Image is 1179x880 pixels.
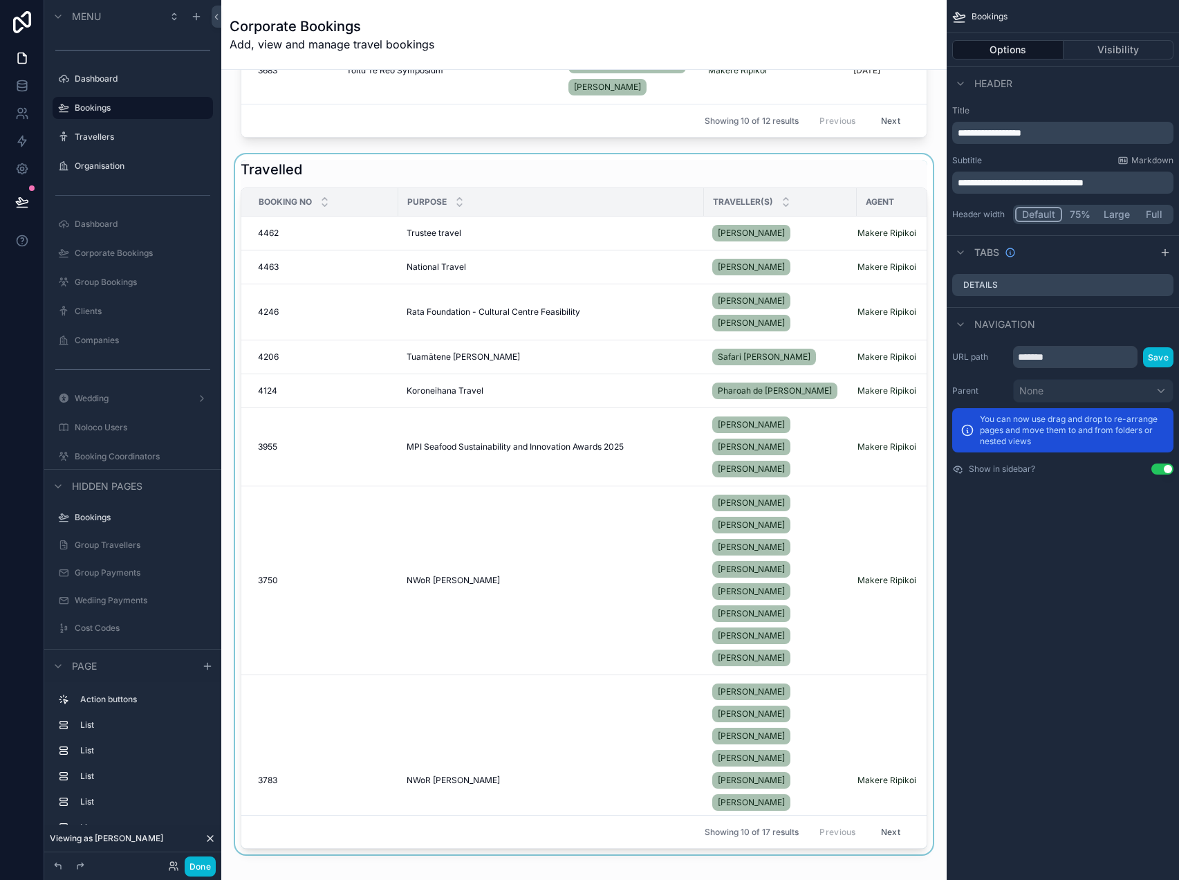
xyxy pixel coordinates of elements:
[75,451,210,462] label: Booking Coordinators
[952,122,1173,144] div: scrollable content
[963,279,998,291] label: Details
[1019,384,1043,398] span: None
[75,248,210,259] label: Corporate Bookings
[974,77,1012,91] span: Header
[713,196,773,208] span: Traveller(s)
[952,155,982,166] label: Subtitle
[972,11,1008,22] span: Bookings
[75,73,210,84] label: Dashboard
[230,17,434,36] h1: Corporate Bookings
[80,745,207,756] label: List
[952,172,1173,194] div: scrollable content
[75,623,210,634] label: Cost Codes
[50,833,163,844] span: Viewing as [PERSON_NAME]
[80,771,207,782] label: List
[259,196,312,208] span: Booking No
[1143,347,1173,367] button: Save
[185,856,216,877] button: Done
[80,719,207,731] label: List
[705,116,799,127] span: Showing 10 of 12 results
[75,277,210,288] label: Group Bookings
[980,414,1165,447] p: You can now use drag and drop to re-arrange pages and move them to and from folders or nested views
[969,464,1035,475] label: Show in sidebar?
[871,110,910,131] button: Next
[80,694,207,705] label: Action buttons
[1062,207,1097,222] button: 75%
[80,822,207,833] label: List
[72,659,97,673] span: Page
[871,821,910,843] button: Next
[75,306,210,317] label: Clients
[1015,207,1062,222] button: Default
[75,567,210,578] label: Group Payments
[974,318,1035,331] span: Navigation
[866,196,894,208] span: Agent
[230,36,434,53] span: Add, view and manage travel bookings
[1097,207,1136,222] button: Large
[75,161,210,172] label: Organisation
[80,796,207,807] label: List
[75,131,210,143] label: Travellers
[75,540,210,551] label: Group Travellers
[75,595,210,606] label: Wediing Payments
[952,105,1173,116] label: Title
[1136,207,1171,222] button: Full
[1117,155,1173,166] a: Markdown
[1013,379,1173,403] button: None
[75,219,210,230] label: Dashboard
[75,512,210,523] label: Bookings
[952,385,1008,396] label: Parent
[952,351,1008,363] label: URL path
[974,246,999,259] span: Tabs
[75,102,205,113] label: Bookings
[44,682,221,852] div: scrollable content
[75,335,210,346] label: Companies
[1131,155,1173,166] span: Markdown
[952,40,1064,59] button: Options
[705,827,799,838] span: Showing 10 of 17 results
[75,422,210,433] label: Noloco Users
[72,10,101,24] span: Menu
[952,209,1008,220] label: Header width
[72,479,142,493] span: Hidden pages
[1064,40,1174,59] button: Visibility
[407,196,447,208] span: Purpose
[75,393,191,404] label: Wedding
